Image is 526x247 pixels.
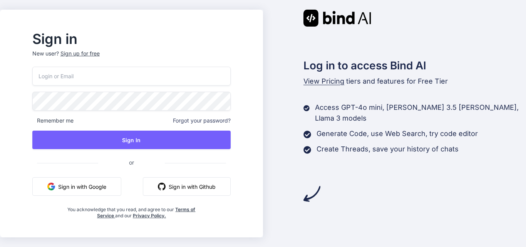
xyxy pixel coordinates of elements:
[303,77,344,85] span: View Pricing
[32,67,231,86] input: Login or Email
[32,117,74,124] span: Remember me
[65,202,198,219] div: You acknowledge that you read, and agree to our and our
[317,128,478,139] p: Generate Code, use Web Search, try code editor
[97,207,196,218] a: Terms of Service
[98,153,165,172] span: or
[317,144,459,155] p: Create Threads, save your history of chats
[133,213,166,218] a: Privacy Policy.
[32,50,231,67] p: New user?
[173,117,231,124] span: Forgot your password?
[158,183,166,190] img: github
[303,76,526,87] p: tiers and features for Free Tier
[303,185,320,202] img: arrow
[32,131,231,149] button: Sign In
[47,183,55,190] img: google
[315,102,526,124] p: Access GPT-4o mini, [PERSON_NAME] 3.5 [PERSON_NAME], Llama 3 models
[303,10,371,27] img: Bind AI logo
[60,50,100,57] div: Sign up for free
[143,177,231,196] button: Sign in with Github
[303,57,526,74] h2: Log in to access Bind AI
[32,33,231,45] h2: Sign in
[32,177,121,196] button: Sign in with Google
